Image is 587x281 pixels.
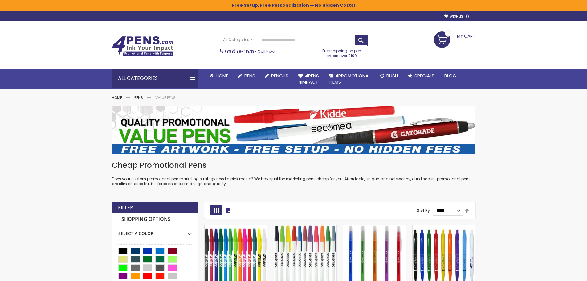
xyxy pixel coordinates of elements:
a: Custom Cambria Plastic Retractable Ballpoint Pen - Monochromatic Body Color [413,225,475,230]
label: Sort By [417,208,430,213]
div: All Categories [112,69,198,88]
div: Does your custom promotional pen marketing strategy need a pick me up? We have just the marketing... [112,160,475,187]
a: Blog [439,69,461,83]
strong: Value Pens [155,95,176,100]
a: Belfast Translucent Value Stick Pen [343,225,406,230]
a: All Categories [220,35,257,45]
a: Rush [375,69,403,83]
strong: Filter [118,204,133,211]
span: Specials [414,72,434,79]
span: All Categories [223,37,254,42]
a: Wishlist [444,14,469,19]
a: Belfast B Value Stick Pen [205,225,267,230]
a: Belfast Value Stick Pen [274,225,336,230]
span: - Call Now! [225,49,275,54]
a: Home [112,95,122,100]
span: 4PROMOTIONAL ITEMS [329,72,370,85]
img: 4Pens Custom Pens and Promotional Products [112,36,173,56]
a: Specials [403,69,439,83]
a: 4PROMOTIONALITEMS [324,69,375,89]
h1: Cheap Promotional Pens [112,160,475,170]
div: Select A Color [118,226,192,237]
span: Pencils [271,72,288,79]
div: Free shipping on pen orders over $199 [316,46,368,58]
span: Blog [444,72,456,79]
img: Value Pens [112,106,475,154]
a: (888) 88-4PENS [225,49,255,54]
span: Pens [244,72,255,79]
a: Pens [233,69,260,83]
span: 4Pens 4impact [298,72,319,85]
a: Home [204,69,233,83]
a: Pens [134,95,143,100]
span: Rush [386,72,398,79]
a: Pencils [260,69,293,83]
strong: Shopping Options [118,213,192,226]
span: Home [216,72,228,79]
strong: Grid [210,205,222,215]
a: 4Pens4impact [293,69,324,89]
